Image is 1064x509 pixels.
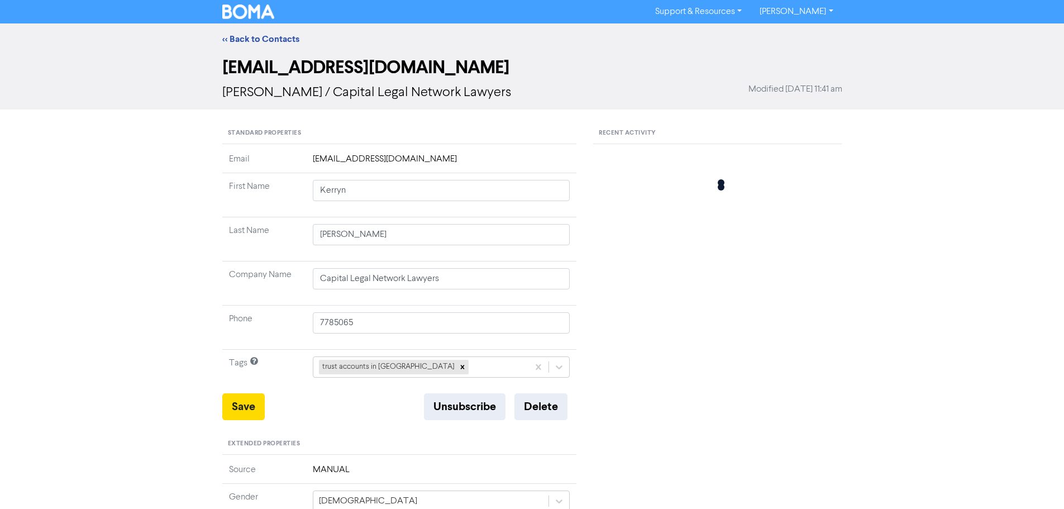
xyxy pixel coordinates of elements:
h2: [EMAIL_ADDRESS][DOMAIN_NAME] [222,57,842,78]
td: Email [222,153,306,173]
button: Unsubscribe [424,393,505,420]
div: Standard Properties [222,123,577,144]
td: Company Name [222,261,306,306]
td: [EMAIL_ADDRESS][DOMAIN_NAME] [306,153,577,173]
button: Save [222,393,265,420]
button: Delete [514,393,567,420]
span: [PERSON_NAME] / Capital Legal Network Lawyers [222,86,512,99]
td: Last Name [222,217,306,261]
img: BOMA Logo [222,4,275,19]
div: Extended Properties [222,434,577,455]
div: [DEMOGRAPHIC_DATA] [319,494,417,508]
td: Tags [222,350,306,394]
td: Phone [222,306,306,350]
div: trust accounts in [GEOGRAPHIC_DATA] [319,360,456,374]
td: Source [222,463,306,484]
td: First Name [222,173,306,217]
span: Modified [DATE] 11:41 am [748,83,842,96]
a: [PERSON_NAME] [751,3,842,21]
iframe: Chat Widget [1008,455,1064,509]
a: Support & Resources [646,3,751,21]
td: MANUAL [306,463,577,484]
div: Recent Activity [593,123,842,144]
a: << Back to Contacts [222,34,299,45]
